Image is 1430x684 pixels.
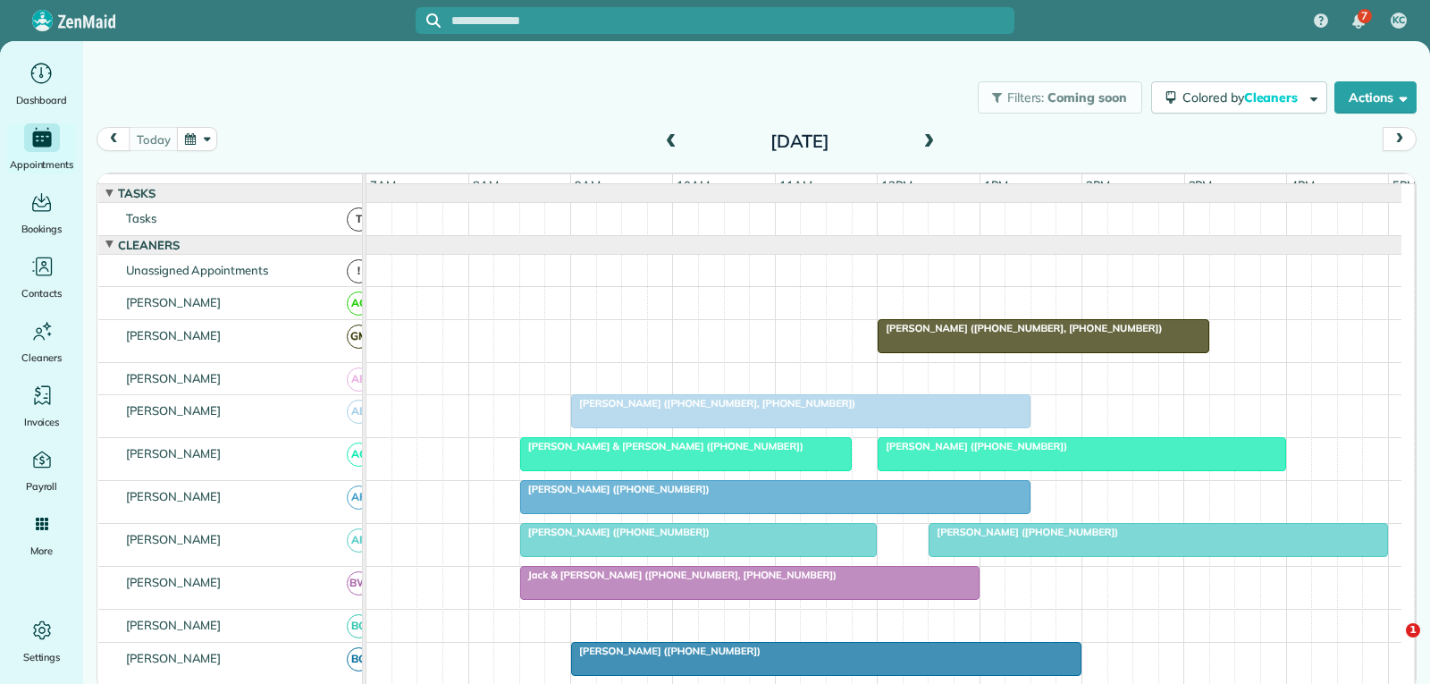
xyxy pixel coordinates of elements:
span: GM [347,325,371,349]
span: [PERSON_NAME] ([PHONE_NUMBER]) [928,526,1119,538]
a: Cleaners [7,317,76,367]
span: Cleaners [114,238,183,252]
a: Payroll [7,445,76,495]
button: Colored byCleaners [1151,81,1327,114]
span: Payroll [26,477,58,495]
a: Dashboard [7,59,76,109]
iframe: Intercom live chat [1369,623,1412,666]
span: Cleaners [21,349,62,367]
span: 7am [366,178,400,192]
a: Contacts [7,252,76,302]
span: [PERSON_NAME] & [PERSON_NAME] ([PHONE_NUMBER]) [519,440,804,452]
a: Invoices [7,381,76,431]
span: 5pm [1389,178,1420,192]
span: AB [347,400,371,424]
span: AC [347,443,371,467]
button: today [129,127,178,151]
span: [PERSON_NAME] [122,575,225,589]
button: prev [97,127,130,151]
button: Focus search [416,13,441,28]
span: [PERSON_NAME] [122,618,225,632]
span: Dashboard [16,91,67,109]
span: ! [347,259,371,283]
span: [PERSON_NAME] ([PHONE_NUMBER]) [519,483,711,495]
div: 7 unread notifications [1340,2,1377,41]
span: [PERSON_NAME] ([PHONE_NUMBER], [PHONE_NUMBER]) [877,322,1163,334]
button: next [1383,127,1417,151]
span: 10am [673,178,713,192]
span: 9am [571,178,604,192]
span: BW [347,571,371,595]
span: Bookings [21,220,63,238]
span: 4pm [1287,178,1318,192]
span: [PERSON_NAME] ([PHONE_NUMBER]) [877,440,1068,452]
span: BC [347,614,371,638]
span: Tasks [122,211,160,225]
span: Contacts [21,284,62,302]
span: [PERSON_NAME] [122,532,225,546]
span: Appointments [10,156,74,173]
span: T [347,207,371,232]
span: 8am [469,178,502,192]
span: Jack & [PERSON_NAME] ([PHONE_NUMBER], [PHONE_NUMBER]) [519,569,837,581]
span: Tasks [114,186,159,200]
svg: Focus search [426,13,441,28]
span: [PERSON_NAME] [122,403,225,418]
span: [PERSON_NAME] [122,295,225,309]
span: Cleaners [1244,89,1301,106]
span: 12pm [878,178,916,192]
span: Unassigned Appointments [122,263,272,277]
span: [PERSON_NAME] [122,489,225,503]
span: AF [347,528,371,553]
span: 1pm [980,178,1012,192]
span: 2pm [1082,178,1114,192]
span: 3pm [1185,178,1216,192]
span: BG [347,647,371,671]
span: Invoices [24,413,60,431]
span: [PERSON_NAME] [122,328,225,342]
a: Bookings [7,188,76,238]
span: AC [347,291,371,316]
span: [PERSON_NAME] [122,446,225,460]
span: Settings [23,648,61,666]
span: 7 [1361,9,1367,23]
a: Appointments [7,123,76,173]
span: Filters: [1007,89,1045,106]
span: More [30,542,53,560]
span: [PERSON_NAME] [122,651,225,665]
span: [PERSON_NAME] ([PHONE_NUMBER]) [570,645,761,657]
span: KC [1392,13,1405,28]
span: Coming soon [1047,89,1128,106]
h2: [DATE] [688,131,912,151]
span: AF [347,486,371,510]
span: [PERSON_NAME] [122,371,225,385]
span: 1 [1406,623,1420,638]
span: [PERSON_NAME] ([PHONE_NUMBER], [PHONE_NUMBER]) [570,397,856,410]
span: [PERSON_NAME] ([PHONE_NUMBER]) [519,526,711,538]
span: AB [347,367,371,392]
span: Colored by [1182,89,1304,106]
a: Settings [7,616,76,666]
span: 11am [776,178,816,192]
button: Actions [1334,81,1417,114]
